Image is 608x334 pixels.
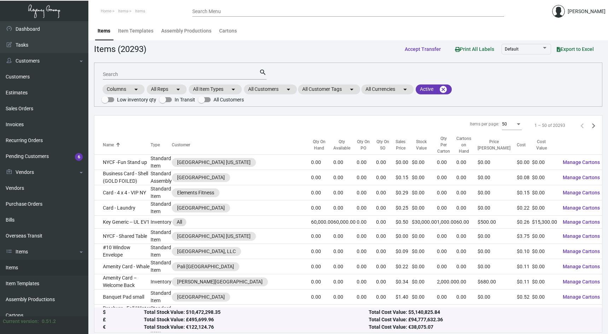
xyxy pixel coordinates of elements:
[357,289,376,305] td: 0.00
[478,244,517,259] td: $0.00
[94,244,151,259] td: #10 Window Envelope
[357,244,376,259] td: 0.00
[557,46,594,52] span: Export to Excel
[478,155,517,170] td: $0.00
[333,185,357,200] td: 0.00
[412,229,437,244] td: $0.00
[311,244,333,259] td: 0.00
[357,139,376,151] div: Qty On PO
[405,46,441,52] span: Accept Transfer
[151,216,172,229] td: Inventory
[311,155,333,170] td: 0.00
[101,9,111,13] span: Home
[396,229,412,244] td: $0.00
[517,200,532,216] td: $0.22
[376,289,396,305] td: 0.00
[437,135,450,154] div: Qty Per Carton
[396,216,412,229] td: $0.50
[376,155,396,170] td: 0.00
[456,259,478,274] td: 0.00
[311,185,333,200] td: 0.00
[396,259,412,274] td: $0.22
[412,139,431,151] div: Stock Value
[396,185,412,200] td: $0.29
[376,185,396,200] td: 0.00
[357,200,376,216] td: 0.00
[437,185,456,200] td: 0.00
[437,289,456,305] td: 0.00
[244,84,297,94] mat-chip: All Customers
[311,289,333,305] td: 0.00
[357,185,376,200] td: 0.00
[151,155,172,170] td: Standard Item
[311,305,333,320] td: 0.00
[357,259,376,274] td: 0.00
[151,305,172,320] td: Standard Item
[94,155,151,170] td: NYCF -Fun Stand up
[412,216,437,229] td: $30,000.00
[151,289,172,305] td: Standard Item
[396,289,412,305] td: $1.40
[369,324,594,331] div: Total Cost Value: €38,075.07
[94,289,151,305] td: Banquet Pad small
[478,170,517,185] td: $0.00
[357,139,370,151] div: Qty On PO
[449,42,500,55] button: Print All Labels
[311,170,333,185] td: 0.00
[437,244,456,259] td: 0.00
[563,159,600,165] span: Manage Cartons
[151,274,172,289] td: Inventory
[177,233,251,240] div: [GEOGRAPHIC_DATA] [US_STATE]
[376,244,396,259] td: 0.00
[478,274,517,289] td: $680.00
[151,142,160,148] div: Type
[552,5,565,18] img: admin@bootstrapmaster.com
[396,139,405,151] div: Sales Price
[369,316,594,324] div: Total Cost Value: £94,777,632.36
[502,122,507,127] span: 50
[144,324,369,331] div: Total Stock Value: €122,124.76
[456,274,478,289] td: 0.00
[439,85,448,94] mat-icon: cancel
[94,185,151,200] td: Card - 4 x 4 - VIP NY
[396,244,412,259] td: $0.09
[94,305,151,320] td: Brochure - Fall/Winter Catering
[369,309,594,316] div: Total Cost Value: $5,140,825.84
[298,84,360,94] mat-chip: All Customer Tags
[94,259,151,274] td: Amenity Card - Whale
[284,85,293,94] mat-icon: arrow_drop_down
[177,293,225,301] div: [GEOGRAPHIC_DATA]
[103,142,114,148] div: Name
[557,171,606,184] button: Manage Cartons
[478,289,517,305] td: $0.00
[396,170,412,185] td: $0.15
[563,205,600,211] span: Manage Cartons
[94,274,151,289] td: Amenity Card – Welcome Back
[517,259,532,274] td: $0.11
[557,260,606,273] button: Manage Cartons
[94,170,151,185] td: Business Card - Shell (GOLD FOILED)
[532,155,557,170] td: $0.00
[311,216,333,229] td: 60,000.00
[532,274,557,289] td: $0.00
[3,318,39,325] div: Current version:
[557,245,606,258] button: Manage Cartons
[357,216,376,229] td: 0.00
[412,289,437,305] td: $0.00
[103,316,144,324] div: £
[177,204,225,212] div: [GEOGRAPHIC_DATA]
[151,259,172,274] td: Standard Item
[98,27,110,35] div: Items
[151,142,172,148] div: Type
[333,274,357,289] td: 0.00
[577,120,588,131] button: Previous page
[376,274,396,289] td: 0.00
[532,229,557,244] td: $0.00
[557,230,606,242] button: Manage Cartons
[563,233,600,239] span: Manage Cartons
[478,200,517,216] td: $0.00
[532,200,557,216] td: $0.00
[517,289,532,305] td: $0.52
[333,155,357,170] td: 0.00
[376,139,396,151] div: Qty On SO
